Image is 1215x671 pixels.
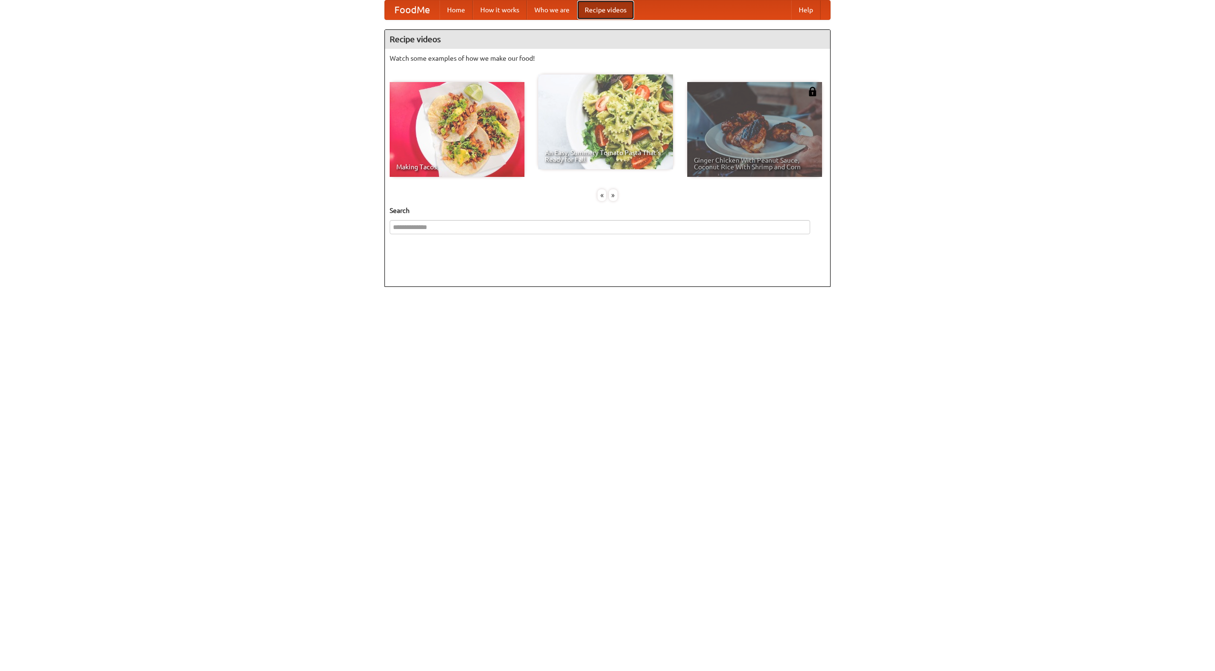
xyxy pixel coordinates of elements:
a: Home [439,0,473,19]
a: An Easy, Summery Tomato Pasta That's Ready for Fall [538,74,673,169]
a: Recipe videos [577,0,634,19]
a: Help [791,0,821,19]
h5: Search [390,206,825,215]
a: How it works [473,0,527,19]
span: Making Tacos [396,164,518,170]
a: FoodMe [385,0,439,19]
div: » [609,189,617,201]
a: Making Tacos [390,82,524,177]
h4: Recipe videos [385,30,830,49]
img: 483408.png [808,87,817,96]
div: « [598,189,606,201]
span: An Easy, Summery Tomato Pasta That's Ready for Fall [545,149,666,163]
p: Watch some examples of how we make our food! [390,54,825,63]
a: Who we are [527,0,577,19]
